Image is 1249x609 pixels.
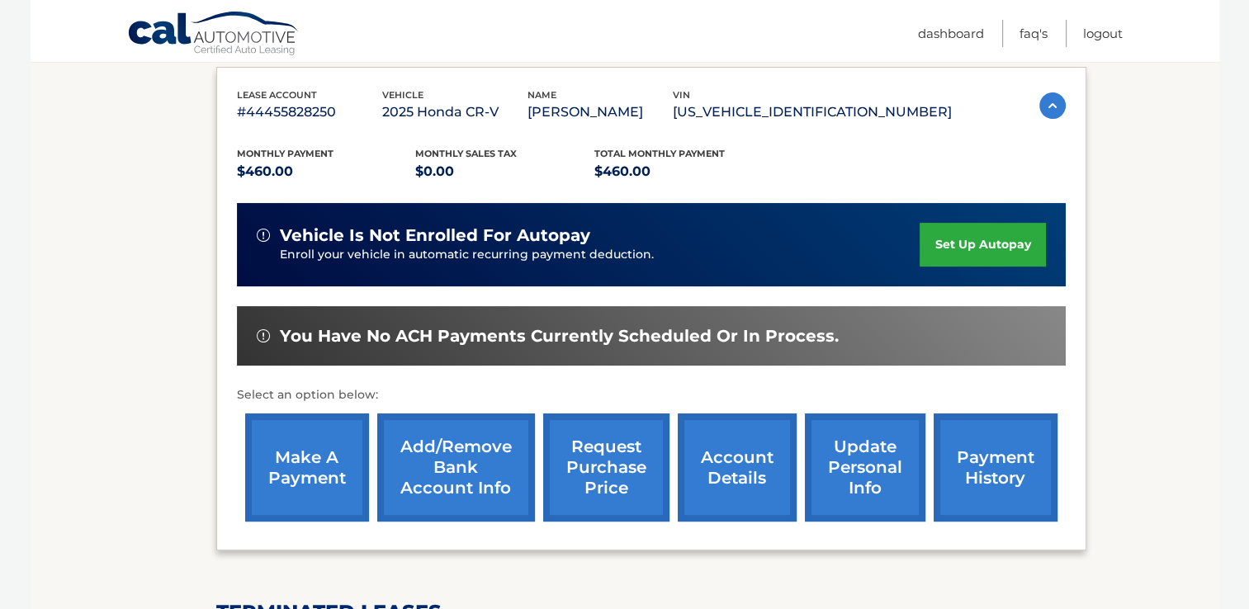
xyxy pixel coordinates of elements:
[245,413,369,522] a: make a payment
[594,148,725,159] span: Total Monthly Payment
[257,329,270,342] img: alert-white.svg
[257,229,270,242] img: alert-white.svg
[805,413,925,522] a: update personal info
[673,89,690,101] span: vin
[673,101,952,124] p: [US_VEHICLE_IDENTIFICATION_NUMBER]
[528,101,673,124] p: [PERSON_NAME]
[280,225,590,246] span: vehicle is not enrolled for autopay
[1083,20,1123,47] a: Logout
[237,160,416,183] p: $460.00
[934,413,1057,522] a: payment history
[415,160,594,183] p: $0.00
[237,385,1066,405] p: Select an option below:
[920,223,1045,267] a: set up autopay
[377,413,535,522] a: Add/Remove bank account info
[543,413,669,522] a: request purchase price
[528,89,556,101] span: name
[127,11,300,59] a: Cal Automotive
[918,20,984,47] a: Dashboard
[415,148,517,159] span: Monthly sales Tax
[594,160,774,183] p: $460.00
[280,246,920,264] p: Enroll your vehicle in automatic recurring payment deduction.
[382,101,528,124] p: 2025 Honda CR-V
[382,89,423,101] span: vehicle
[1039,92,1066,119] img: accordion-active.svg
[678,413,797,522] a: account details
[280,326,839,347] span: You have no ACH payments currently scheduled or in process.
[237,148,334,159] span: Monthly Payment
[237,89,317,101] span: lease account
[1020,20,1048,47] a: FAQ's
[237,101,382,124] p: #44455828250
